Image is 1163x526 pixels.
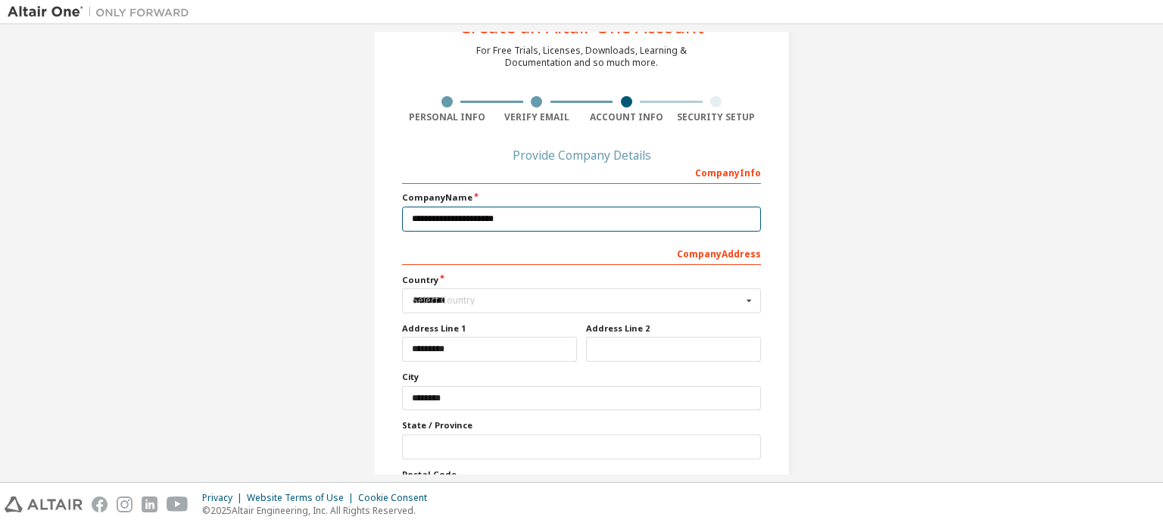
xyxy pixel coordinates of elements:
[413,296,742,305] div: Select Country
[92,496,108,512] img: facebook.svg
[492,111,582,123] div: Verify Email
[402,191,761,204] label: Company Name
[117,496,133,512] img: instagram.svg
[672,111,762,123] div: Security Setup
[402,468,761,481] label: Postal Code
[8,5,197,20] img: Altair One
[402,111,492,123] div: Personal Info
[402,419,761,431] label: State / Province
[402,151,761,160] div: Provide Company Details
[402,160,761,184] div: Company Info
[402,322,577,335] label: Address Line 1
[586,322,761,335] label: Address Line 2
[247,492,358,504] div: Website Terms of Use
[460,17,704,36] div: Create an Altair One Account
[581,111,672,123] div: Account Info
[142,496,157,512] img: linkedin.svg
[402,371,761,383] label: City
[167,496,189,512] img: youtube.svg
[5,496,83,512] img: altair_logo.svg
[202,504,436,517] p: © 2025 Altair Engineering, Inc. All Rights Reserved.
[402,274,761,286] label: Country
[476,45,687,69] div: For Free Trials, Licenses, Downloads, Learning & Documentation and so much more.
[202,492,247,504] div: Privacy
[402,241,761,265] div: Company Address
[358,492,436,504] div: Cookie Consent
